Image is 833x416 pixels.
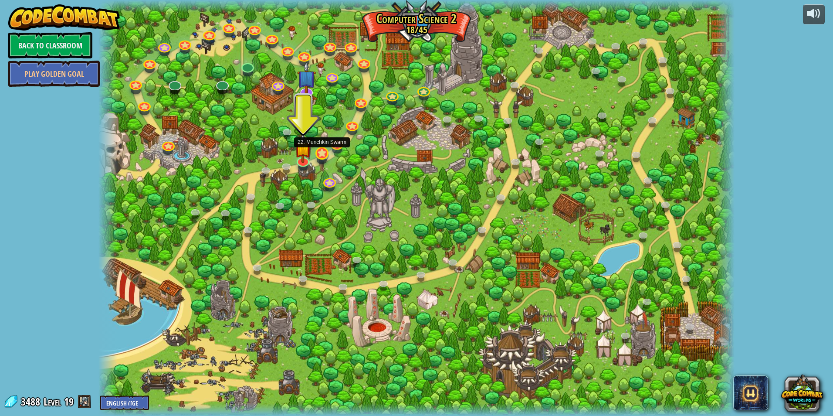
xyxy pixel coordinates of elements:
button: Adjust volume [803,4,825,25]
img: CodeCombat - Learn how to code by playing a game [8,4,120,31]
a: Play Golden Goal [8,61,100,87]
span: 3488 [21,395,43,409]
img: level-banner-started.png [295,133,312,163]
img: level-banner-unstarted-subscriber.png [297,61,316,94]
span: 19 [64,395,74,409]
a: Back to Classroom [8,32,92,58]
span: Level [44,395,61,409]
